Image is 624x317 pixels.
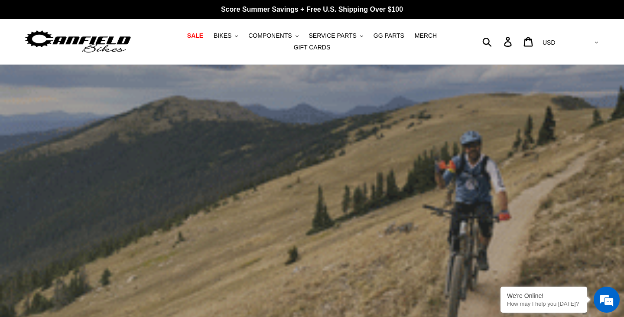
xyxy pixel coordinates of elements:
span: BIKES [214,32,231,39]
img: Canfield Bikes [24,28,132,56]
span: GIFT CARDS [294,44,331,51]
button: SERVICE PARTS [304,30,367,42]
input: Search [487,32,509,51]
a: GG PARTS [369,30,409,42]
span: SERVICE PARTS [309,32,356,39]
a: GIFT CARDS [289,42,335,53]
span: MERCH [415,32,437,39]
button: COMPONENTS [244,30,302,42]
button: BIKES [209,30,242,42]
span: GG PARTS [374,32,404,39]
span: SALE [187,32,203,39]
p: How may I help you today? [507,301,581,307]
span: COMPONENTS [248,32,292,39]
a: MERCH [410,30,441,42]
a: SALE [183,30,208,42]
div: We're Online! [507,292,581,299]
